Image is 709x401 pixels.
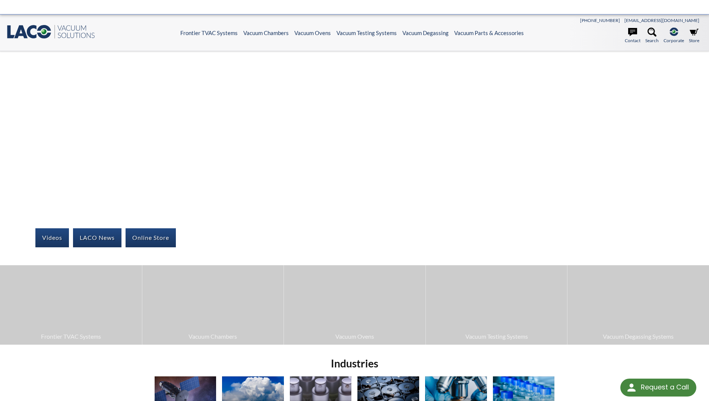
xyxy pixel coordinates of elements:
span: Vacuum Ovens [288,332,422,341]
a: LACO News [73,228,121,247]
span: Corporate [664,37,684,44]
h2: Industries [152,357,558,370]
a: Frontier TVAC Systems [180,29,238,36]
a: Vacuum Degassing Systems [567,265,709,345]
span: Vacuum Chambers [146,332,280,341]
span: Vacuum Degassing Systems [571,332,705,341]
a: Store [689,28,699,44]
a: Vacuum Chambers [243,29,289,36]
a: [PHONE_NUMBER] [580,18,620,23]
a: Search [645,28,659,44]
a: Vacuum Degassing [402,29,449,36]
a: Vacuum Ovens [294,29,331,36]
a: Vacuum Chambers [142,265,284,345]
img: round button [626,382,637,394]
a: Vacuum Testing Systems [426,265,567,345]
a: Vacuum Ovens [284,265,425,345]
a: [EMAIL_ADDRESS][DOMAIN_NAME] [624,18,699,23]
div: Request a Call [620,379,696,397]
a: Videos [35,228,69,247]
a: Contact [625,28,640,44]
a: Vacuum Testing Systems [336,29,397,36]
a: Online Store [126,228,176,247]
div: Request a Call [641,379,689,396]
span: Vacuum Testing Systems [430,332,564,341]
span: Frontier TVAC Systems [4,332,138,341]
a: Vacuum Parts & Accessories [454,29,524,36]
